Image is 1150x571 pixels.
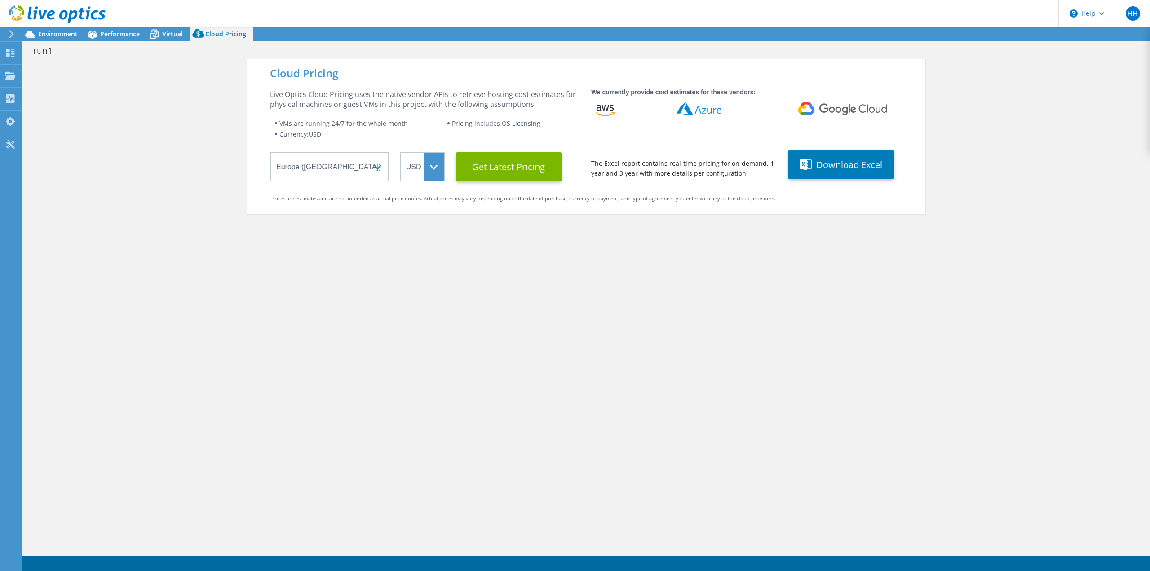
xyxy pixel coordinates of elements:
[270,68,902,78] div: Cloud Pricing
[591,159,777,178] div: The Excel report contains real-time pricing for on-demand, 1 year and 3 year with more details pe...
[788,150,894,179] button: Download Excel
[270,89,580,109] div: Live Optics Cloud Pricing uses the native vendor APIs to retrieve hosting cost estimates for phys...
[29,46,66,56] h1: run1
[38,30,78,38] span: Environment
[100,30,140,38] span: Performance
[279,119,408,128] span: VMs are running 24/7 for the whole month
[456,152,562,181] button: Get Latest Pricing
[271,194,901,204] div: Prices are estimates and are not intended as actual price quotes. Actual prices may vary dependin...
[1126,6,1140,21] span: HH
[452,119,540,128] span: Pricing includes OS Licensing
[162,30,183,38] span: Virtual
[591,89,756,96] strong: We currently provide cost estimates for these vendors:
[1070,9,1078,18] svg: \n
[279,130,321,138] span: Currency: USD
[205,30,246,38] span: Cloud Pricing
